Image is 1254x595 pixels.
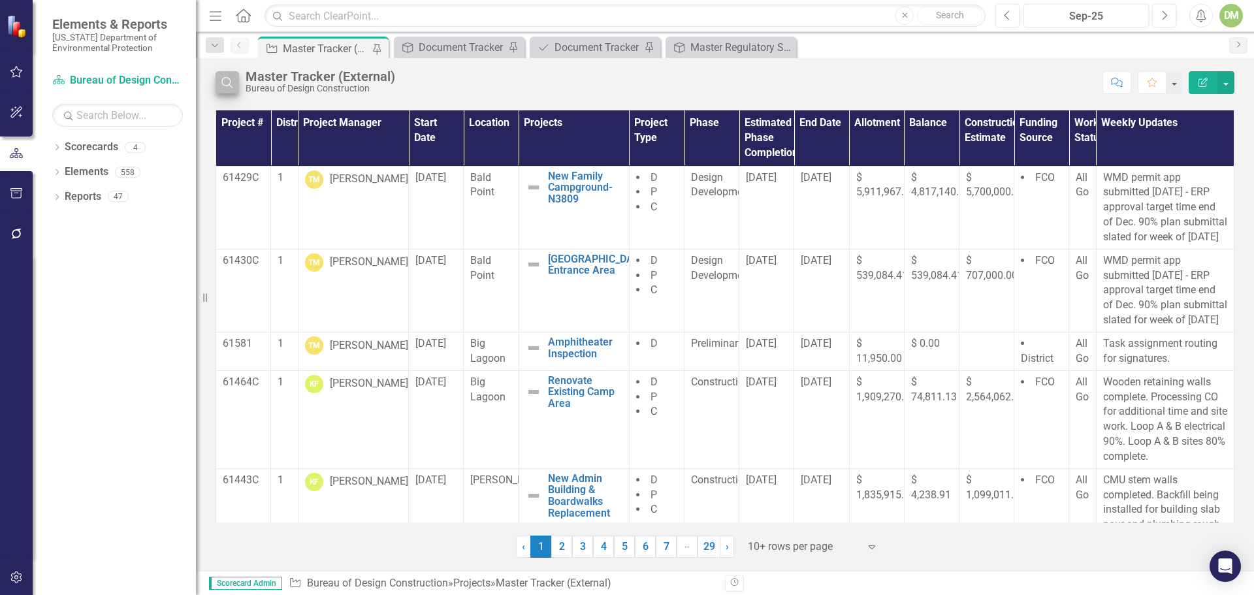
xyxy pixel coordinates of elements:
td: Double-Click to Edit [409,370,464,468]
small: [US_STATE] Department of Environmental Protection [52,32,183,54]
td: Double-Click to Edit [1069,370,1097,468]
td: Double-Click to Edit [298,249,408,332]
span: 1 [530,536,551,558]
div: TM [305,170,323,189]
td: Double-Click to Edit [739,166,794,249]
td: Double-Click to Edit [1096,370,1234,468]
span: [DATE] [415,337,446,349]
p: Wooden retaining walls complete. Processing CO for additional time and site work. Loop A & B elec... [1103,375,1227,464]
td: Double-Click to Edit Right Click for Context Menu [519,166,629,249]
span: P [651,185,657,198]
span: Big Lagoon [470,337,506,364]
span: 1 [278,171,283,184]
span: Big Lagoon [470,376,506,403]
td: Double-Click to Edit [464,468,519,551]
span: 1 [278,254,283,266]
td: Double-Click to Edit Right Click for Context Menu [519,332,629,370]
span: $ 5,911,967.13 [856,171,916,199]
div: Master Tracker (External) [496,577,611,589]
div: [PERSON_NAME] [330,172,408,187]
span: FCO [1035,376,1055,388]
span: 1 [278,474,283,486]
td: Double-Click to Edit [409,166,464,249]
td: Double-Click to Edit [684,468,739,551]
td: Double-Click to Edit [959,370,1014,468]
a: Bureau of Design Construction [52,73,183,88]
div: Bureau of Design Construction [246,84,395,93]
button: Search [917,7,982,25]
td: Double-Click to Edit [959,166,1014,249]
p: 61581 [223,336,264,351]
td: Double-Click to Edit [271,370,298,468]
span: C [651,503,657,515]
td: Double-Click to Edit [271,468,298,551]
span: [DATE] [746,474,777,486]
td: Double-Click to Edit [849,332,904,370]
a: 7 [656,536,677,558]
td: Double-Click to Edit [216,166,271,249]
a: 29 [698,536,720,558]
a: Amphitheater Inspection [548,336,622,359]
span: All Go [1076,171,1089,199]
span: [DATE] [801,171,831,184]
a: Elements [65,165,108,180]
span: [DATE] [801,337,831,349]
td: Double-Click to Edit [1069,166,1097,249]
td: Double-Click to Edit [684,370,739,468]
td: Double-Click to Edit [1014,332,1069,370]
a: [GEOGRAPHIC_DATA] Entrance Area [548,253,649,276]
td: Double-Click to Edit [271,332,298,370]
p: 61429C [223,170,264,185]
span: [PERSON_NAME] [470,474,549,486]
div: [PERSON_NAME] [330,376,408,391]
a: Projects [453,577,490,589]
td: Double-Click to Edit [271,249,298,332]
a: 2 [551,536,572,558]
td: Double-Click to Edit [1014,370,1069,468]
span: All Go [1076,474,1089,501]
td: Double-Click to Edit [298,332,408,370]
td: Double-Click to Edit [794,166,849,249]
span: P [651,269,657,281]
span: [DATE] [415,474,446,486]
span: $ 2,564,062.72 [966,376,1025,403]
a: Renovate Existing Camp Area [548,375,622,410]
a: Bureau of Design Construction [307,577,448,589]
a: Document Tracker [397,39,505,56]
td: Double-Click to Edit [849,166,904,249]
span: $ 539,084.41 [911,254,963,281]
td: Double-Click to Edit [904,370,959,468]
div: 4 [125,142,146,153]
td: Double-Click to Edit [216,370,271,468]
span: [DATE] [746,376,777,388]
span: District [1021,352,1053,364]
td: Double-Click to Edit [849,370,904,468]
td: Double-Click to Edit Right Click for Context Menu [519,370,629,468]
span: C [651,201,657,213]
td: Double-Click to Edit [1014,249,1069,332]
a: Document Tracker [533,39,641,56]
td: Double-Click to Edit [271,166,298,249]
span: All Go [1076,254,1089,281]
td: Double-Click to Edit [904,468,959,551]
a: 6 [635,536,656,558]
span: D [651,171,658,184]
span: [DATE] [746,254,777,266]
p: 61443C [223,473,264,488]
td: Double-Click to Edit [739,249,794,332]
a: 5 [614,536,635,558]
td: Double-Click to Edit [739,370,794,468]
td: Double-Click to Edit [1069,332,1097,370]
span: [DATE] [801,376,831,388]
p: WMD permit app submitted [DATE] - ERP approval target time end of Dec. 90% plan submittal slated ... [1103,253,1227,328]
td: Double-Click to Edit [1096,249,1234,332]
td: Double-Click to Edit Right Click for Context Menu [519,249,629,332]
td: Double-Click to Edit [739,468,794,551]
td: Double-Click to Edit [959,332,1014,370]
input: Search Below... [52,104,183,127]
a: New Admin Building & Boardwalks Replacement [548,473,622,519]
p: Task assignment routing for signatures. [1103,336,1227,366]
td: Double-Click to Edit [1096,166,1234,249]
span: $ 11,950.00 [856,337,902,364]
td: Double-Click to Edit [794,370,849,468]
